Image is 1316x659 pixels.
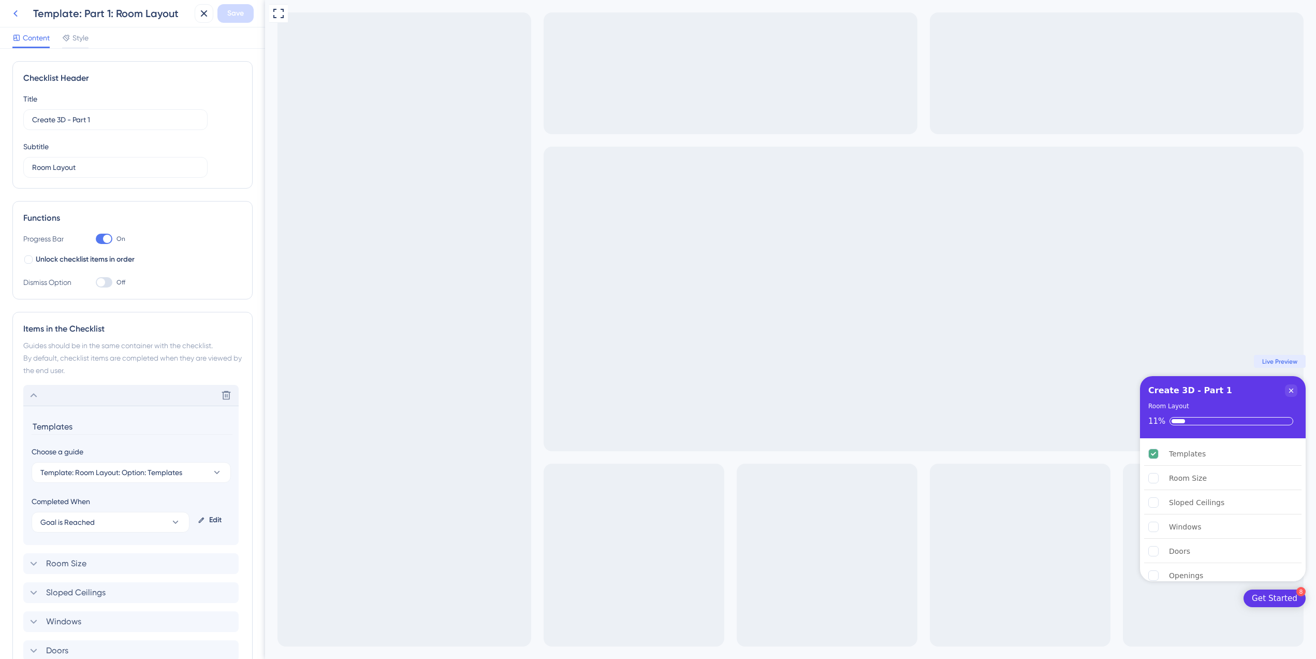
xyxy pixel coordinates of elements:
div: Checklist Header [23,72,242,84]
div: Checklist items [875,438,1041,582]
input: Header 2 [32,162,199,173]
button: Goal is Reached [32,512,189,533]
div: Openings [904,569,938,582]
div: Checklist Container [875,376,1041,581]
div: Room Layout [883,401,924,411]
div: Dismiss Option [23,276,75,289]
span: Style [72,32,89,44]
button: Template: Room Layout: Option: Templates [32,462,231,483]
div: Checklist progress: 11% [883,417,1032,426]
button: Save [217,4,254,23]
div: Close Checklist [1020,384,1032,397]
span: On [116,235,125,243]
div: 8 [1031,587,1041,596]
div: Title [23,93,37,105]
span: Content [23,32,50,44]
div: Windows is incomplete. [879,515,1036,539]
span: Goal is Reached [40,516,95,528]
span: Off [116,278,125,286]
span: Sloped Ceilings [46,586,106,599]
div: Windows [904,521,937,533]
div: Open Get Started checklist, remaining modules: 8 [978,590,1041,607]
div: Room Size [904,472,942,484]
span: Unlock checklist items in order [36,253,135,266]
input: Header 1 [32,114,199,125]
div: Template: Part 1: Room Layout [33,6,191,21]
div: Create 3D - Part 1 [883,384,967,397]
div: Sloped Ceilings is incomplete. [879,491,1036,514]
div: Templates is complete. [879,442,1036,466]
div: 11% [883,417,900,426]
div: Edit [194,508,230,533]
div: Functions [23,212,242,224]
span: Live Preview [997,357,1032,366]
span: Room Size [46,557,86,570]
div: Choose a guide [32,446,230,458]
div: Sloped Ceilings [904,496,959,509]
div: Guides should be in the same container with the checklist. By default, checklist items are comple... [23,339,242,377]
div: Subtitle [23,140,49,153]
input: Header [32,419,232,435]
div: Progress Bar [23,233,75,245]
span: Doors [46,644,68,657]
div: Items in the Checklist [23,323,242,335]
div: Doors [904,545,925,557]
div: Openings is incomplete. [879,564,1036,588]
div: Completed When [32,495,189,508]
span: Template: Room Layout: Option: Templates [40,466,182,479]
span: Windows [46,615,81,628]
div: Get Started [987,593,1032,604]
span: Save [227,7,244,20]
div: Doors is incomplete. [879,540,1036,563]
div: Templates [904,448,941,460]
div: Room Size is incomplete. [879,467,1036,490]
